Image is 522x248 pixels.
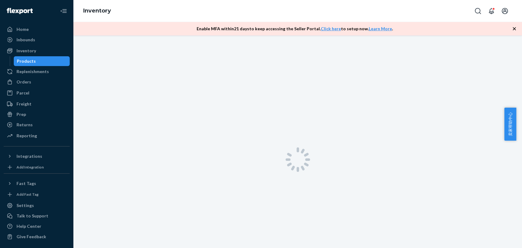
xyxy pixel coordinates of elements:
[4,221,70,231] a: Help Center
[4,109,70,119] a: Prep
[4,35,70,45] a: Inbounds
[4,164,70,171] a: Add Integration
[17,153,42,159] div: Integrations
[321,26,341,31] a: Click here
[17,79,31,85] div: Orders
[17,202,34,209] div: Settings
[17,68,49,75] div: Replenishments
[83,7,111,14] a: Inventory
[4,232,70,242] button: Give Feedback
[17,213,48,219] div: Talk to Support
[17,58,36,64] div: Products
[4,99,70,109] a: Freight
[4,151,70,161] button: Integrations
[4,201,70,210] a: Settings
[4,77,70,87] a: Orders
[4,179,70,188] button: Fast Tags
[4,67,70,76] a: Replenishments
[485,5,498,17] button: Open notifications
[17,122,33,128] div: Returns
[17,90,29,96] div: Parcel
[17,37,35,43] div: Inbounds
[472,5,484,17] button: Open Search Box
[4,24,70,34] a: Home
[7,8,33,14] img: Flexport logo
[17,192,39,197] div: Add Fast Tag
[4,191,70,198] a: Add Fast Tag
[78,2,116,20] ol: breadcrumbs
[17,223,41,229] div: Help Center
[369,26,392,31] a: Learn More
[4,46,70,56] a: Inventory
[17,165,44,170] div: Add Integration
[17,180,36,187] div: Fast Tags
[57,5,70,17] button: Close Navigation
[197,26,393,32] p: Enable MFA within 21 days to keep accessing the Seller Portal. to setup now. .
[17,101,31,107] div: Freight
[17,133,37,139] div: Reporting
[14,56,70,66] a: Products
[17,111,26,117] div: Prep
[504,108,516,141] button: 卖家帮助中心
[17,48,36,54] div: Inventory
[4,211,70,221] a: Talk to Support
[4,88,70,98] a: Parcel
[499,5,511,17] button: Open account menu
[17,234,46,240] div: Give Feedback
[17,26,29,32] div: Home
[4,120,70,130] a: Returns
[4,131,70,141] a: Reporting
